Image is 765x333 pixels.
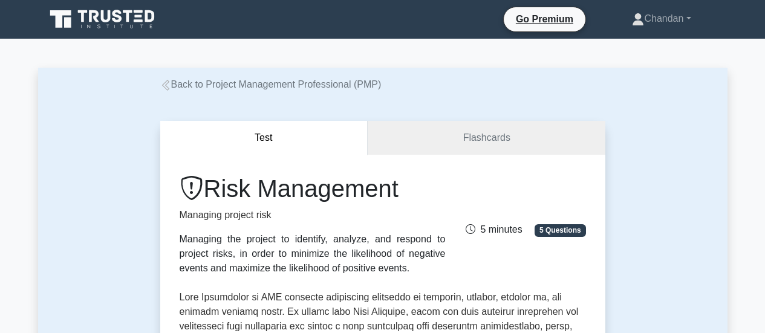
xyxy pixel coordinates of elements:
a: Flashcards [368,121,605,155]
span: 5 minutes [466,224,522,234]
a: Go Premium [509,11,581,27]
a: Chandan [603,7,720,31]
button: Test [160,121,368,155]
p: Managing project risk [180,208,446,222]
a: Back to Project Management Professional (PMP) [160,79,382,89]
span: 5 Questions [535,224,585,236]
h1: Risk Management [180,174,446,203]
div: Managing the project to identify, analyze, and respond to project risks, in order to minimize the... [180,232,446,276]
